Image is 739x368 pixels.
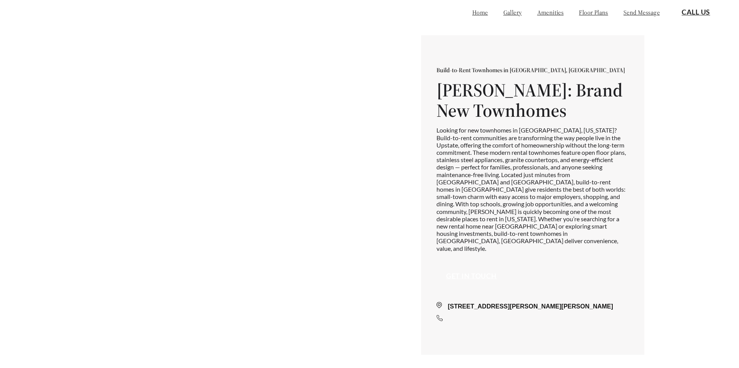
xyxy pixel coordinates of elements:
p: Looking for new townhomes in [GEOGRAPHIC_DATA], [US_STATE]? Build-to-rent communities are transfo... [436,126,629,252]
a: Call Us [682,8,710,17]
p: Build-to-Rent Townhomes in [GEOGRAPHIC_DATA], [GEOGRAPHIC_DATA] [436,66,629,73]
a: amenities [537,8,564,16]
button: Call Us [672,3,720,21]
h1: [PERSON_NAME]: Brand New Townhomes [436,80,629,120]
a: Get in touch [446,272,497,280]
a: send message [624,8,660,16]
a: gallery [503,8,522,16]
div: [STREET_ADDRESS][PERSON_NAME][PERSON_NAME] [436,302,629,311]
a: home [472,8,488,16]
button: Get in touch [436,267,507,285]
a: floor plans [579,8,608,16]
